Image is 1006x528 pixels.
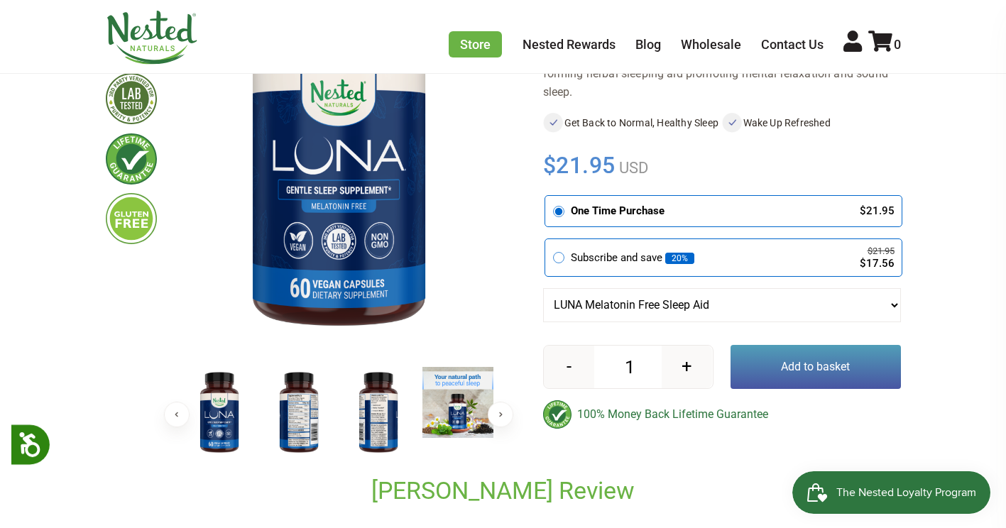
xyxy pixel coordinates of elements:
img: LUNA Melatonin Free Sleep Aid [184,367,255,459]
div: [PERSON_NAME][MEDICAL_DATA]-Free Sleep Aid is a non-habit forming herbal sleeping aid promoting m... [543,46,901,101]
iframe: Button to open loyalty program pop-up [792,471,992,514]
a: Store [449,31,502,57]
button: Next [488,402,513,427]
img: Nested Naturals [106,11,198,65]
div: 100% Money Back Lifetime Guarantee [543,400,901,429]
h2: [PERSON_NAME] Review [184,475,823,506]
img: LUNA Melatonin Free Sleep Aid [422,367,493,438]
li: Wake Up Refreshed [722,113,901,133]
img: lifetimeguarantee [106,133,157,185]
span: $21.95 [543,150,616,181]
a: Wholesale [681,37,741,52]
button: Add to basket [731,345,901,389]
button: Previous [164,402,190,427]
a: Nested Rewards [523,37,616,52]
img: glutenfree [106,193,157,244]
li: Get Back to Normal, Healthy Sleep [543,113,722,133]
img: LUNA Melatonin Free Sleep Aid [263,367,334,459]
a: Contact Us [761,37,824,52]
span: USD [616,159,648,177]
img: thirdpartytested [106,73,157,124]
img: badge-lifetimeguarantee-color.svg [543,400,572,429]
img: LUNA Melatonin Free Sleep Aid [343,367,414,459]
button: + [662,346,712,388]
a: Blog [635,37,661,52]
button: - [544,346,594,388]
a: 0 [868,37,901,52]
span: 0 [894,37,901,52]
